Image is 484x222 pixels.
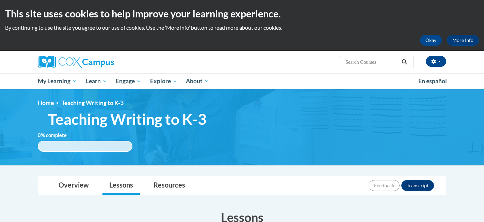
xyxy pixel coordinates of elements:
span: Explore [150,77,177,85]
a: More Info [447,35,479,46]
a: Overview [52,177,96,195]
a: Resources [147,177,192,195]
span: My Learning [38,77,77,85]
h2: This site uses cookies to help improve your learning experience. [5,7,479,20]
a: Lessons [102,177,140,195]
img: Cox Campus [38,56,114,68]
span: About [186,77,209,85]
input: Search Courses [345,58,399,66]
button: Account Settings [426,56,446,67]
span: Teaching Writing to K-3 [62,99,124,106]
button: Feedback [369,180,400,191]
a: My Learning [33,73,81,89]
p: By continuing to use the site you agree to our use of cookies. Use the ‘More info’ button to read... [5,24,479,31]
span: Engage [116,77,141,85]
span: En español [418,77,447,85]
button: Okay [420,35,442,46]
a: About [182,73,214,89]
a: Engage [111,73,146,89]
span: 0 [38,132,41,138]
span: Teaching Writing to K-3 [48,110,207,128]
a: En español [414,74,451,88]
span: Learn [86,77,107,85]
label: % complete [38,132,77,139]
a: Explore [146,73,182,89]
a: Home [38,99,54,106]
button: Transcript [401,180,434,191]
a: Learn [81,73,112,89]
a: Cox Campus [38,56,167,68]
div: Main menu [28,73,456,89]
button: Search [399,58,409,66]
